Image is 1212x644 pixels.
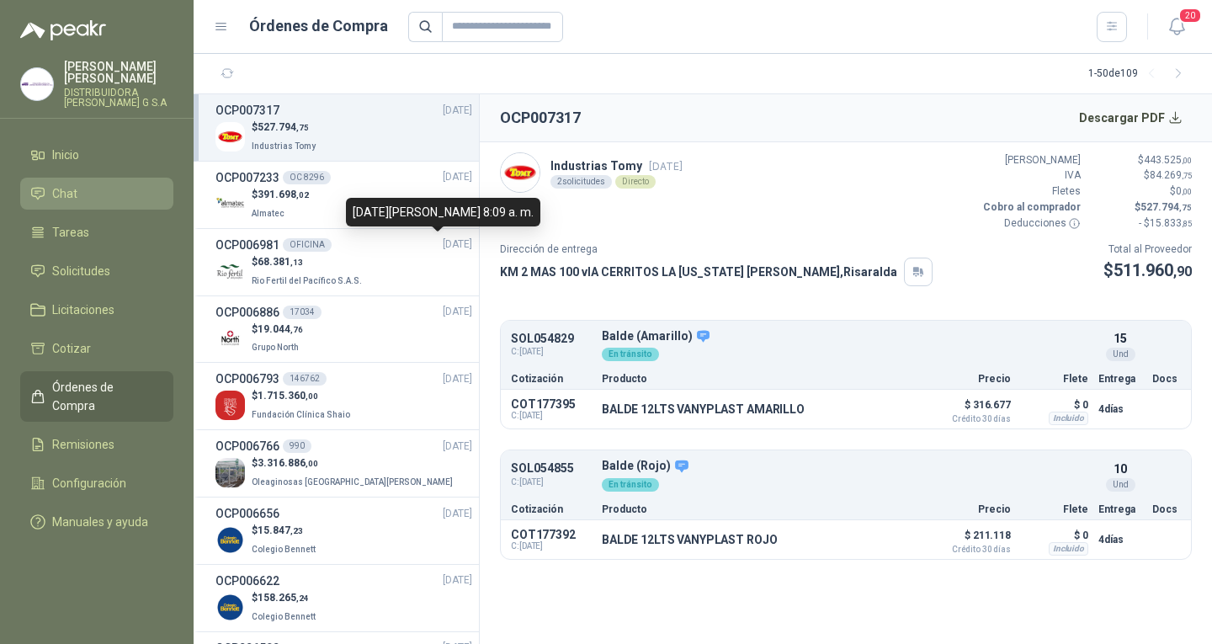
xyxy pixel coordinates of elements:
span: [DATE] [443,506,472,522]
a: Configuración [20,467,173,499]
p: $ [1091,200,1192,216]
a: OCP006622[DATE] Company Logo$158.265,24Colegio Bennett [215,572,472,625]
span: 511.960 [1114,260,1192,280]
img: Company Logo [215,391,245,420]
img: Company Logo [215,525,245,555]
span: Oleaginosas [GEOGRAPHIC_DATA][PERSON_NAME] [252,477,453,487]
img: Company Logo [215,458,245,487]
p: KM 2 MAS 100 vIA CERRITOS LA [US_STATE] [PERSON_NAME] , Risaralda [500,263,897,281]
div: 1 - 50 de 109 [1088,61,1192,88]
h3: OCP006981 [215,236,279,254]
p: $ 211.118 [927,525,1011,554]
a: Manuales y ayuda [20,506,173,538]
div: Directo [615,175,656,189]
span: Inicio [52,146,79,164]
div: Incluido [1049,412,1088,425]
span: Fundación Clínica Shaio [252,410,350,419]
p: $ [252,590,319,606]
a: OCP006793146762[DATE] Company Logo$1.715.360,00Fundación Clínica Shaio [215,370,472,423]
p: $ [1091,184,1192,200]
span: 391.698 [258,189,309,200]
span: 19.044 [258,323,303,335]
p: 15 [1114,329,1127,348]
div: OFICINA [283,238,332,252]
p: Precio [927,374,1011,384]
p: Producto [602,504,917,514]
span: ,24 [296,593,309,603]
span: 3.316.886 [258,457,318,469]
span: [DATE] [443,237,472,253]
p: Docs [1152,504,1181,514]
a: OCP006656[DATE] Company Logo$15.847,23Colegio Bennett [215,504,472,557]
p: Entrega [1098,374,1142,384]
p: Total al Proveedor [1103,242,1192,258]
a: OCP007317[DATE] Company Logo$527.794,75Industrias Tomy [215,101,472,154]
div: 146762 [283,372,327,386]
img: Company Logo [215,122,245,152]
span: Crédito 30 días [927,415,1011,423]
a: Remisiones [20,428,173,460]
span: [DATE] [443,439,472,455]
p: [PERSON_NAME] [980,152,1081,168]
p: [PERSON_NAME] [PERSON_NAME] [64,61,173,84]
div: 2 solicitudes [550,175,612,189]
p: Flete [1021,504,1088,514]
p: $ [252,388,353,404]
button: 20 [1161,12,1192,42]
a: OCP007233OC 8296[DATE] Company Logo$391.698,02Almatec [215,168,472,221]
span: 68.381 [258,256,303,268]
span: ,75 [1182,171,1192,180]
p: Docs [1152,374,1181,384]
span: [DATE] [443,304,472,320]
p: $ [252,455,456,471]
span: ,23 [290,526,303,535]
span: Remisiones [52,435,114,454]
p: BALDE 12LTS VANYPLAST AMARILLO [602,402,805,416]
span: 15.833 [1150,217,1192,229]
h3: OCP006656 [215,504,279,523]
span: Tareas [52,223,89,242]
p: Cotización [511,374,592,384]
span: 527.794 [1140,201,1192,213]
h3: OCP007233 [215,168,279,187]
span: C: [DATE] [511,476,592,489]
span: Configuración [52,474,126,492]
div: En tránsito [602,478,659,492]
span: ,00 [1182,156,1192,165]
a: Chat [20,178,173,210]
p: Dirección de entrega [500,242,933,258]
p: COT177395 [511,397,592,411]
p: $ [1103,258,1192,284]
p: $ [252,187,309,203]
h3: OCP006886 [215,303,279,322]
span: [DATE] [443,572,472,588]
p: BALDE 12LTS VANYPLAST ROJO [602,533,777,546]
span: ,85 [1182,219,1192,228]
span: ,90 [1173,263,1192,279]
p: DISTRIBUIDORA [PERSON_NAME] G S.A [64,88,173,108]
span: Solicitudes [52,262,110,280]
img: Company Logo [215,189,245,219]
p: Balde (Rojo) [602,459,1088,474]
div: 17034 [283,306,322,319]
p: $ 0 [1021,395,1088,415]
span: Licitaciones [52,301,114,319]
img: Company Logo [215,257,245,286]
p: 4 días [1098,399,1142,419]
h3: OCP006622 [215,572,279,590]
span: Rio Fertil del Pacífico S.A.S. [252,276,362,285]
img: Company Logo [215,593,245,622]
span: ,00 [306,391,318,401]
span: Grupo North [252,343,299,352]
p: 10 [1114,460,1127,478]
h1: Órdenes de Compra [249,14,388,38]
span: ,02 [296,190,309,200]
p: $ 0 [1021,525,1088,546]
button: Descargar PDF [1070,101,1193,135]
p: Cobro al comprador [980,200,1081,216]
div: Und [1106,348,1135,361]
p: Entrega [1098,504,1142,514]
a: OCP006981OFICINA[DATE] Company Logo$68.381,13Rio Fertil del Pacífico S.A.S. [215,236,472,289]
p: Fletes [980,184,1081,200]
span: 0 [1176,185,1192,197]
